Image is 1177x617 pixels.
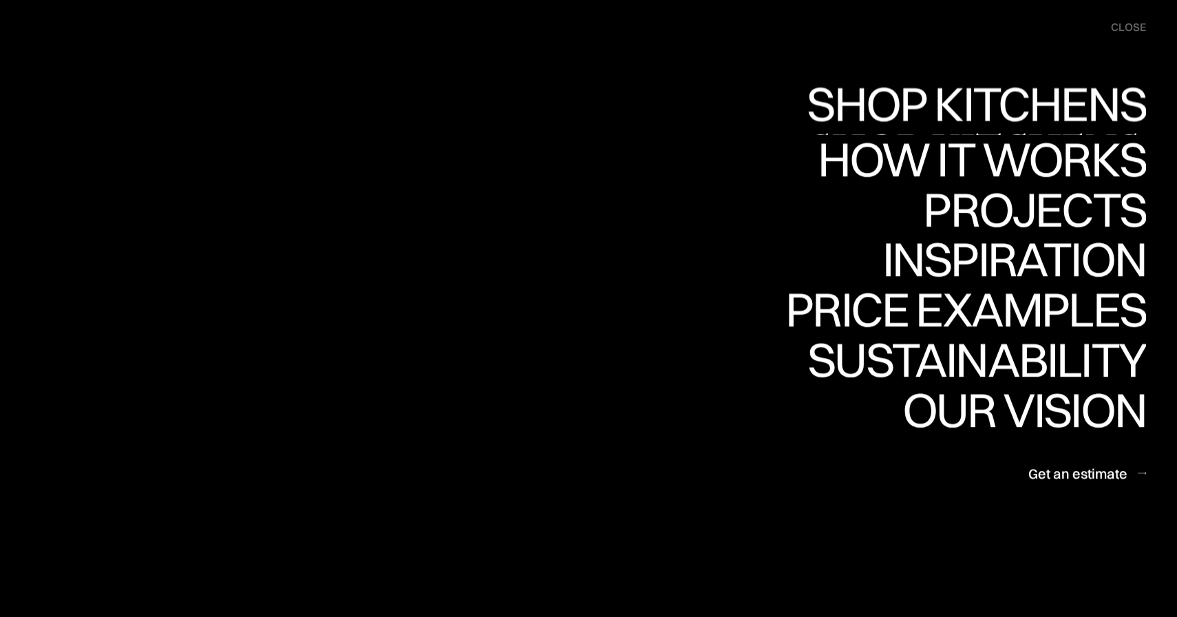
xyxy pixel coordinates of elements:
[1097,14,1146,41] div: menu
[800,80,1146,128] div: Shop Kitchens
[785,285,1146,333] div: Price examples
[923,185,1146,233] div: Projects
[796,335,1146,384] div: Sustainability
[814,183,1146,231] div: How it works
[785,285,1146,335] a: Price examplesPrice examples
[891,434,1146,482] div: Our vision
[785,333,1146,381] div: Price examples
[1111,20,1146,35] div: close
[1028,464,1127,483] div: Get an estimate
[800,128,1146,176] div: Shop Kitchens
[863,236,1146,286] a: InspirationInspiration
[891,386,1146,436] a: Our visionOur vision
[814,135,1146,183] div: How it works
[923,185,1146,236] a: ProjectsProjects
[863,284,1146,332] div: Inspiration
[800,85,1146,135] a: Shop KitchensShop Kitchens
[796,384,1146,432] div: Sustainability
[923,233,1146,282] div: Projects
[891,386,1146,434] div: Our vision
[814,135,1146,185] a: How it worksHow it works
[1028,457,1146,490] a: Get an estimate
[863,236,1146,284] div: Inspiration
[796,335,1146,386] a: SustainabilitySustainability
